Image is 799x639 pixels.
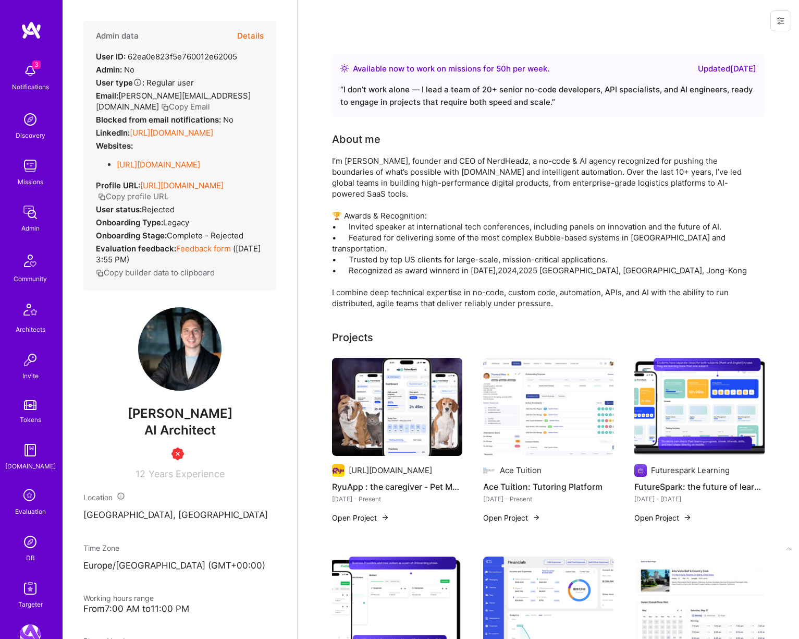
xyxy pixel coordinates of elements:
span: Years Experience [149,468,225,479]
div: Available now to work on missions for h per week . [353,63,549,75]
img: admin teamwork [20,202,41,223]
img: Availability [340,64,349,73]
strong: User status: [96,204,142,214]
img: User Avatar [138,307,222,391]
img: arrow-right [532,513,540,522]
a: [URL][DOMAIN_NAME] [140,180,224,190]
span: Time Zone [83,544,119,552]
a: Feedback form [176,244,231,254]
span: Rejected [142,204,175,214]
strong: Admin: [96,65,122,75]
div: Regular user [96,77,194,88]
span: Complete - Rejected [167,231,243,240]
strong: Websites: [96,141,133,151]
strong: Email: [96,91,118,101]
div: Evaluation [15,506,46,517]
a: [URL][DOMAIN_NAME] [130,128,213,138]
h4: Admin data [96,31,139,41]
button: Open Project [332,512,389,523]
span: [PERSON_NAME] [83,406,276,421]
button: Copy builder data to clipboard [96,267,215,278]
button: Open Project [483,512,540,523]
div: “ I don’t work alone — I lead a team of 20+ senior no-code developers, API specialists, and AI en... [340,83,756,108]
strong: Evaluation feedback: [96,244,176,254]
i: icon SelectionTeam [20,486,40,506]
a: [URL][DOMAIN_NAME] [117,160,200,170]
strong: Onboarding Type: [96,218,163,227]
i: Help [133,78,142,87]
button: Copy Email [161,101,210,112]
button: Details [237,21,264,51]
div: [DATE] - Present [332,493,462,504]
i: icon Copy [161,103,169,111]
h4: FutureSpark: the future of learning [634,480,765,493]
div: Community [14,273,47,284]
span: 3 [32,61,41,69]
div: [DATE] - Present [483,493,613,504]
span: [PERSON_NAME][EMAIL_ADDRESS][DOMAIN_NAME] [96,91,251,112]
img: Architects [18,299,43,324]
img: FutureSpark: the future of learning [634,358,765,456]
p: [GEOGRAPHIC_DATA], [GEOGRAPHIC_DATA] [83,509,276,522]
div: Invite [22,370,39,381]
strong: Profile URL: [96,180,140,190]
div: Missions [18,176,43,187]
div: Admin [21,223,40,234]
div: Updated [DATE] [698,63,756,75]
div: No [96,64,134,75]
strong: Onboarding Stage: [96,231,167,240]
strong: Blocked from email notifications: [96,115,223,125]
strong: LinkedIn: [96,128,130,138]
div: Discovery [16,130,45,141]
img: guide book [20,440,41,461]
div: Location [83,492,276,503]
p: Europe/[GEOGRAPHIC_DATA] (GMT+00:00 ) [83,560,276,572]
div: No [96,114,233,125]
div: [DOMAIN_NAME] [5,461,56,472]
span: legacy [163,218,189,227]
strong: User ID: [96,52,126,62]
img: arrow-right [381,513,389,522]
img: Ace Tuition: Tutoring Platform [483,358,613,456]
img: Unqualified [171,448,184,460]
div: Futurespark Learning [651,465,730,476]
div: Architects [16,324,45,335]
img: tokens [24,400,36,410]
img: logo [21,21,42,40]
div: ( [DATE] 3:55 PM ) [96,243,264,265]
button: Open Project [634,512,692,523]
strong: User type : [96,78,144,88]
img: Company logo [483,464,496,477]
div: Notifications [12,81,49,92]
div: I’m [PERSON_NAME], founder and CEO of NerdHeadz, a no-code & AI agency recognized for pushing the... [332,155,749,309]
div: Projects [332,330,373,345]
div: DB [26,552,35,563]
img: discovery [20,109,41,130]
div: Ace Tuition [500,465,542,476]
img: Company logo [634,464,647,477]
div: [DATE] - [DATE] [634,493,765,504]
img: Admin Search [20,532,41,552]
img: arrow-right [683,513,692,522]
img: Invite [20,349,41,370]
img: RyuApp : the caregiver - Pet Matching Platfrom [332,358,462,456]
span: AI Architect [144,423,216,438]
span: 50 [496,64,506,74]
button: Copy profile URL [98,191,168,202]
img: teamwork [20,155,41,176]
div: About me [332,131,380,147]
i: icon Copy [98,193,106,201]
div: Targeter [18,599,43,610]
img: bell [20,61,41,81]
span: 12 [136,468,145,479]
div: From 7:00 AM to 11:00 PM [83,604,276,614]
img: Company logo [332,464,345,477]
img: Skill Targeter [20,578,41,599]
h4: Ace Tuition: Tutoring Platform [483,480,613,493]
img: Community [18,248,43,273]
i: icon Copy [96,269,104,277]
div: Tokens [20,414,41,425]
h4: RyuApp : the caregiver - Pet Matching Platfrom [332,480,462,493]
span: Working hours range [83,594,154,602]
div: [URL][DOMAIN_NAME] [349,465,432,476]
